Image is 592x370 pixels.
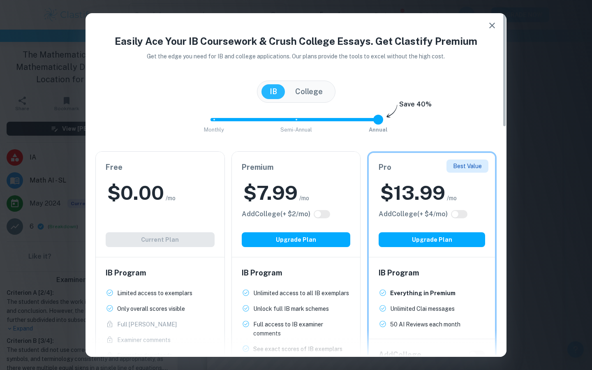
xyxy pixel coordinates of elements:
p: 50 AI Reviews each month [390,320,460,329]
span: /mo [166,194,176,203]
span: Monthly [204,127,224,133]
p: Everything in Premium [390,289,456,298]
span: Annual [369,127,388,133]
h6: IB Program [379,267,485,279]
p: Limited access to exemplars [117,289,192,298]
h6: Pro [379,162,485,173]
p: Full [PERSON_NAME] [117,320,177,329]
p: Only overall scores visible [117,304,185,313]
p: Unlock full IB mark schemes [253,304,329,313]
p: Full access to IB examiner comments [253,320,351,338]
h6: Premium [242,162,351,173]
button: Upgrade Plan [242,232,351,247]
p: Unlimited access to all IB exemplars [253,289,349,298]
h6: Click to see all the additional College features. [379,209,448,219]
p: Get the edge you need for IB and college applications. Our plans provide the tools to excel witho... [136,52,457,61]
button: Upgrade Plan [379,232,485,247]
span: Semi-Annual [280,127,312,133]
span: /mo [447,194,457,203]
h6: Save 40% [399,99,432,113]
h4: Easily Ace Your IB Coursework & Crush College Essays. Get Clastify Premium [95,34,497,49]
img: subscription-arrow.svg [386,104,398,118]
h6: Free [106,162,215,173]
p: Best Value [453,162,482,171]
button: IB [261,84,285,99]
h6: Click to see all the additional College features. [242,209,310,219]
p: Unlimited Clai messages [390,304,455,313]
h2: $ 0.00 [107,180,164,206]
span: /mo [299,194,309,203]
h6: IB Program [106,267,215,279]
button: College [287,84,331,99]
h2: $ 13.99 [380,180,445,206]
h6: IB Program [242,267,351,279]
h2: $ 7.99 [243,180,298,206]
